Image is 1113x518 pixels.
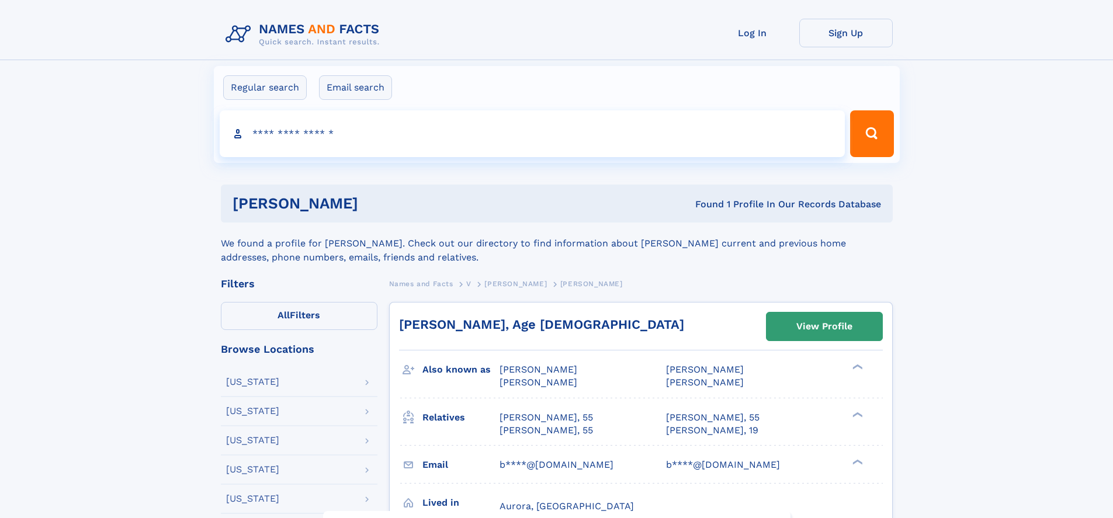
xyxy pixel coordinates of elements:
[850,411,864,418] div: ❯
[500,500,634,512] span: Aurora, [GEOGRAPHIC_DATA]
[796,313,852,340] div: View Profile
[226,465,279,474] div: [US_STATE]
[560,280,623,288] span: [PERSON_NAME]
[223,75,307,100] label: Regular search
[666,411,760,424] a: [PERSON_NAME], 55
[220,110,845,157] input: search input
[666,364,744,375] span: [PERSON_NAME]
[422,455,500,475] h3: Email
[666,424,758,437] a: [PERSON_NAME], 19
[233,196,527,211] h1: [PERSON_NAME]
[484,276,547,291] a: [PERSON_NAME]
[226,494,279,503] div: [US_STATE]
[500,377,577,388] span: [PERSON_NAME]
[500,424,593,437] a: [PERSON_NAME], 55
[422,360,500,380] h3: Also known as
[799,19,893,47] a: Sign Up
[484,280,547,288] span: [PERSON_NAME]
[221,344,377,354] div: Browse Locations
[500,364,577,375] span: [PERSON_NAME]
[706,19,799,47] a: Log In
[226,377,279,387] div: [US_STATE]
[466,280,471,288] span: V
[221,302,377,330] label: Filters
[422,493,500,513] h3: Lived in
[850,363,864,371] div: ❯
[278,310,290,321] span: All
[221,19,389,50] img: Logo Names and Facts
[466,276,471,291] a: V
[850,110,893,157] button: Search Button
[850,458,864,465] div: ❯
[422,408,500,427] h3: Relatives
[319,75,392,100] label: Email search
[226,436,279,445] div: [US_STATE]
[526,198,881,211] div: Found 1 Profile In Our Records Database
[666,377,744,388] span: [PERSON_NAME]
[399,317,684,332] a: [PERSON_NAME], Age [DEMOGRAPHIC_DATA]
[500,411,593,424] a: [PERSON_NAME], 55
[221,279,377,289] div: Filters
[389,276,453,291] a: Names and Facts
[226,406,279,416] div: [US_STATE]
[221,223,893,265] div: We found a profile for [PERSON_NAME]. Check out our directory to find information about [PERSON_N...
[767,312,882,340] a: View Profile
